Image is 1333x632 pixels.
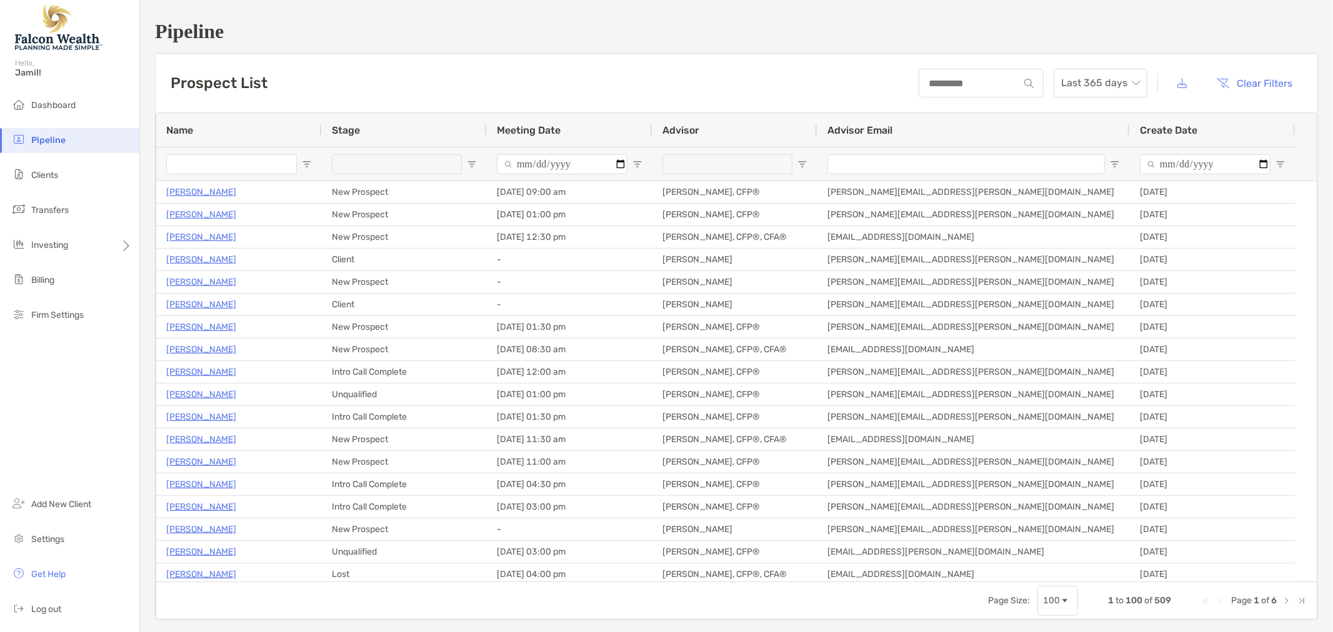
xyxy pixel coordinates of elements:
[652,338,817,360] div: [PERSON_NAME], CFP®, CFA®
[11,307,26,322] img: firm-settings icon
[817,361,1130,383] div: [PERSON_NAME][EMAIL_ADDRESS][PERSON_NAME][DOMAIN_NAME]
[322,204,487,225] div: New Prospect
[166,476,236,492] p: [PERSON_NAME]
[827,124,892,136] span: Advisor Email
[322,226,487,248] div: New Prospect
[652,271,817,293] div: [PERSON_NAME]
[1130,563,1296,585] div: [DATE]
[487,226,652,248] div: [DATE] 12:30 pm
[1043,595,1060,606] div: 100
[652,406,817,428] div: [PERSON_NAME], CFP®
[322,518,487,540] div: New Prospect
[166,274,236,290] a: [PERSON_NAME]
[1130,496,1296,518] div: [DATE]
[487,518,652,540] div: -
[31,275,54,285] span: Billing
[817,428,1130,450] div: [EMAIL_ADDRESS][DOMAIN_NAME]
[1130,294,1296,315] div: [DATE]
[487,428,652,450] div: [DATE] 11:30 am
[1130,451,1296,473] div: [DATE]
[652,451,817,473] div: [PERSON_NAME], CFP®
[31,604,61,615] span: Log out
[166,409,236,425] a: [PERSON_NAME]
[662,124,699,136] span: Advisor
[988,595,1030,606] div: Page Size:
[817,473,1130,495] div: [PERSON_NAME][EMAIL_ADDRESS][PERSON_NAME][DOMAIN_NAME]
[1116,595,1124,606] span: to
[1201,596,1211,606] div: First Page
[322,294,487,315] div: Client
[652,226,817,248] div: [PERSON_NAME], CFP®, CFA®
[487,204,652,225] div: [DATE] 01:00 pm
[797,159,807,169] button: Open Filter Menu
[166,124,193,136] span: Name
[166,432,236,447] a: [PERSON_NAME]
[166,566,236,582] p: [PERSON_NAME]
[1130,249,1296,270] div: [DATE]
[817,541,1130,563] div: [EMAIL_ADDRESS][PERSON_NAME][DOMAIN_NAME]
[31,240,68,250] span: Investing
[487,451,652,473] div: [DATE] 11:00 am
[497,154,627,174] input: Meeting Date Filter Input
[817,518,1130,540] div: [PERSON_NAME][EMAIL_ADDRESS][PERSON_NAME][DOMAIN_NAME]
[166,454,236,470] a: [PERSON_NAME]
[487,181,652,203] div: [DATE] 09:00 am
[1282,596,1292,606] div: Next Page
[1024,79,1034,88] img: input icon
[1271,595,1277,606] span: 6
[322,338,487,360] div: New Prospect
[31,100,76,111] span: Dashboard
[1130,338,1296,360] div: [DATE]
[1130,204,1296,225] div: [DATE]
[467,159,477,169] button: Open Filter Menu
[487,496,652,518] div: [DATE] 03:00 pm
[817,294,1130,315] div: [PERSON_NAME][EMAIL_ADDRESS][PERSON_NAME][DOMAIN_NAME]
[1108,595,1114,606] span: 1
[11,237,26,252] img: investing icon
[1130,383,1296,405] div: [DATE]
[1130,541,1296,563] div: [DATE]
[166,252,236,267] a: [PERSON_NAME]
[322,406,487,428] div: Intro Call Complete
[11,496,26,511] img: add_new_client icon
[166,154,297,174] input: Name Filter Input
[652,204,817,225] div: [PERSON_NAME], CFP®
[652,316,817,338] div: [PERSON_NAME], CFP®
[1110,159,1120,169] button: Open Filter Menu
[322,249,487,270] div: Client
[817,271,1130,293] div: [PERSON_NAME][EMAIL_ADDRESS][PERSON_NAME][DOMAIN_NAME]
[166,521,236,537] a: [PERSON_NAME]
[487,383,652,405] div: [DATE] 01:00 pm
[31,205,69,215] span: Transfers
[166,387,236,402] a: [PERSON_NAME]
[155,20,1318,43] h1: Pipeline
[1231,595,1252,606] span: Page
[817,496,1130,518] div: [PERSON_NAME][EMAIL_ADDRESS][PERSON_NAME][DOMAIN_NAME]
[817,204,1130,225] div: [PERSON_NAME][EMAIL_ADDRESS][PERSON_NAME][DOMAIN_NAME]
[487,563,652,585] div: [DATE] 04:00 pm
[166,207,236,222] a: [PERSON_NAME]
[322,451,487,473] div: New Prospect
[166,229,236,245] p: [PERSON_NAME]
[1037,586,1078,616] div: Page Size
[652,249,817,270] div: [PERSON_NAME]
[1140,154,1271,174] input: Create Date Filter Input
[1216,596,1226,606] div: Previous Page
[1130,361,1296,383] div: [DATE]
[1207,69,1302,97] button: Clear Filters
[166,342,236,357] a: [PERSON_NAME]
[31,170,58,180] span: Clients
[11,531,26,546] img: settings icon
[817,406,1130,428] div: [PERSON_NAME][EMAIL_ADDRESS][PERSON_NAME][DOMAIN_NAME]
[1130,181,1296,203] div: [DATE]
[31,135,66,146] span: Pipeline
[322,428,487,450] div: New Prospect
[1130,226,1296,248] div: [DATE]
[166,319,236,335] p: [PERSON_NAME]
[166,499,236,515] a: [PERSON_NAME]
[1140,124,1197,136] span: Create Date
[652,496,817,518] div: [PERSON_NAME], CFP®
